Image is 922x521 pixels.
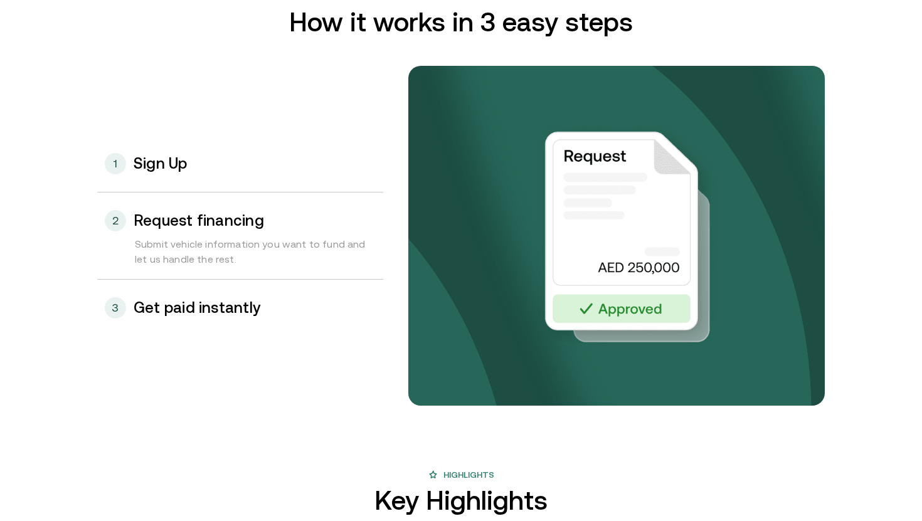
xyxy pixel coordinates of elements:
[443,468,494,482] span: Highlights
[533,119,721,353] img: Your payments collected on time.
[408,66,825,406] img: bg
[134,300,260,316] h3: Get paid instantly
[97,236,383,279] div: Submit vehicle information you want to fund and let us handle the rest.
[105,297,126,318] div: 3
[134,155,188,172] h3: Sign Up
[134,213,264,229] h3: Request financing
[105,210,126,231] div: 2
[374,487,548,514] h2: Key Highlights
[428,470,438,480] img: benefit
[105,153,126,174] div: 1
[289,8,633,36] h2: How it works in 3 easy steps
